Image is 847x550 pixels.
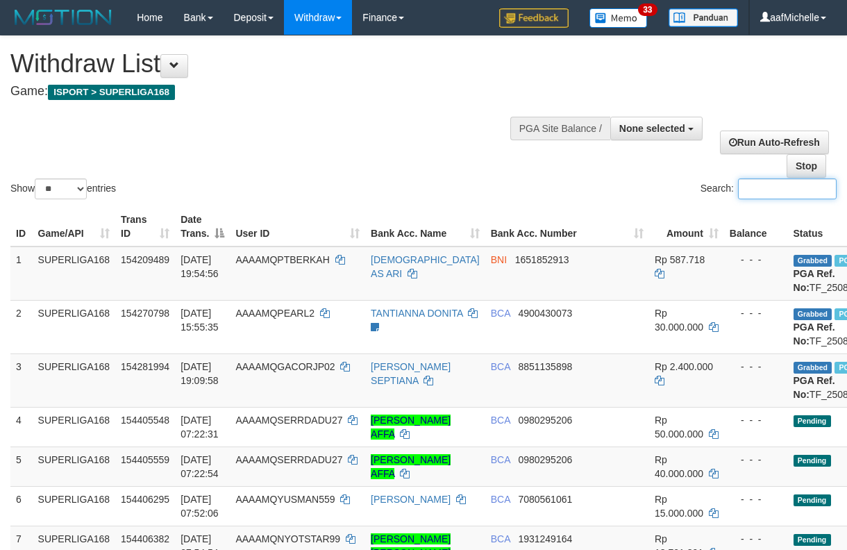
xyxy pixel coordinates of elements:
[181,454,219,479] span: [DATE] 07:22:54
[10,486,33,526] td: 6
[10,7,116,28] img: MOTION_logo.png
[589,8,648,28] img: Button%20Memo.svg
[619,123,685,134] span: None selected
[794,455,831,467] span: Pending
[10,85,551,99] h4: Game:
[510,117,610,140] div: PGA Site Balance /
[10,407,33,447] td: 4
[10,247,33,301] td: 1
[738,178,837,199] input: Search:
[649,207,724,247] th: Amount: activate to sort column ascending
[121,254,169,265] span: 154209489
[518,494,572,505] span: Copy 7080561061 to clipboard
[10,447,33,486] td: 5
[235,533,340,544] span: AAAAMQNYOTSTAR99
[655,308,703,333] span: Rp 30.000.000
[181,308,219,333] span: [DATE] 15:55:35
[730,532,782,546] div: - - -
[669,8,738,27] img: panduan.png
[655,254,705,265] span: Rp 587.718
[371,361,451,386] a: [PERSON_NAME] SEPTIANA
[794,534,831,546] span: Pending
[235,415,342,426] span: AAAAMQSERRDADU27
[794,322,835,347] b: PGA Ref. No:
[371,494,451,505] a: [PERSON_NAME]
[491,533,510,544] span: BCA
[33,207,116,247] th: Game/API: activate to sort column ascending
[121,308,169,319] span: 154270798
[230,207,365,247] th: User ID: activate to sort column ascending
[491,415,510,426] span: BCA
[794,494,831,506] span: Pending
[485,207,649,247] th: Bank Acc. Number: activate to sort column ascending
[794,362,832,374] span: Grabbed
[35,178,87,199] select: Showentries
[371,454,451,479] a: [PERSON_NAME] AFFA
[33,447,116,486] td: SUPERLIGA168
[371,415,451,440] a: [PERSON_NAME] AFFA
[10,353,33,407] td: 3
[730,413,782,427] div: - - -
[518,361,572,372] span: Copy 8851135898 to clipboard
[499,8,569,28] img: Feedback.jpg
[491,361,510,372] span: BCA
[235,454,342,465] span: AAAAMQSERRDADU27
[10,207,33,247] th: ID
[518,308,572,319] span: Copy 4900430073 to clipboard
[175,207,230,247] th: Date Trans.: activate to sort column descending
[121,454,169,465] span: 154405559
[491,308,510,319] span: BCA
[515,254,569,265] span: Copy 1651852913 to clipboard
[491,254,507,265] span: BNI
[655,454,703,479] span: Rp 40.000.000
[235,494,335,505] span: AAAAMQYUSMAN559
[371,254,480,279] a: [DEMOGRAPHIC_DATA] AS ARI
[730,492,782,506] div: - - -
[655,361,713,372] span: Rp 2.400.000
[701,178,837,199] label: Search:
[121,533,169,544] span: 154406382
[720,131,829,154] a: Run Auto-Refresh
[787,154,826,178] a: Stop
[181,494,219,519] span: [DATE] 07:52:06
[518,533,572,544] span: Copy 1931249164 to clipboard
[371,308,463,319] a: TANTIANNA DONITA
[181,254,219,279] span: [DATE] 19:54:56
[655,494,703,519] span: Rp 15.000.000
[491,454,510,465] span: BCA
[10,50,551,78] h1: Withdraw List
[10,300,33,353] td: 2
[48,85,175,100] span: ISPORT > SUPERLIGA168
[121,494,169,505] span: 154406295
[730,453,782,467] div: - - -
[794,415,831,427] span: Pending
[235,254,329,265] span: AAAAMQPTBERKAH
[33,486,116,526] td: SUPERLIGA168
[10,178,116,199] label: Show entries
[115,207,175,247] th: Trans ID: activate to sort column ascending
[33,353,116,407] td: SUPERLIGA168
[730,253,782,267] div: - - -
[121,415,169,426] span: 154405548
[33,247,116,301] td: SUPERLIGA168
[794,375,835,400] b: PGA Ref. No:
[181,415,219,440] span: [DATE] 07:22:31
[794,268,835,293] b: PGA Ref. No:
[181,361,219,386] span: [DATE] 19:09:58
[235,308,315,319] span: AAAAMQPEARL2
[655,415,703,440] span: Rp 50.000.000
[794,308,832,320] span: Grabbed
[518,454,572,465] span: Copy 0980295206 to clipboard
[794,255,832,267] span: Grabbed
[638,3,657,16] span: 33
[730,360,782,374] div: - - -
[518,415,572,426] span: Copy 0980295206 to clipboard
[730,306,782,320] div: - - -
[33,407,116,447] td: SUPERLIGA168
[724,207,788,247] th: Balance
[33,300,116,353] td: SUPERLIGA168
[365,207,485,247] th: Bank Acc. Name: activate to sort column ascending
[235,361,335,372] span: AAAAMQGACORJP02
[491,494,510,505] span: BCA
[121,361,169,372] span: 154281994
